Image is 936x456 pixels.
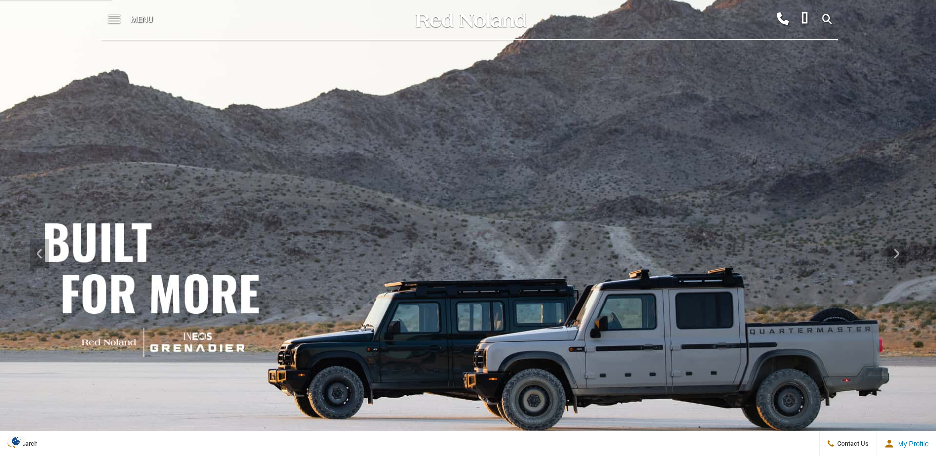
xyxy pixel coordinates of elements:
div: Previous [30,239,49,268]
button: Open user profile menu [877,431,936,456]
div: Next [887,239,906,268]
span: Contact Us [835,439,869,448]
section: Click to Open Cookie Consent Modal [5,436,28,446]
img: Red Noland Auto Group [414,11,527,29]
img: Opt-Out Icon [5,436,28,446]
span: My Profile [894,440,929,448]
